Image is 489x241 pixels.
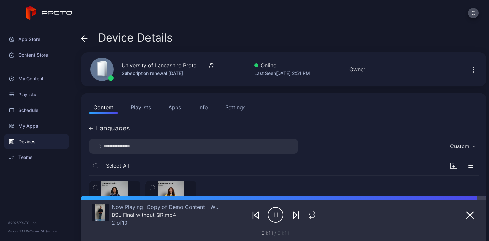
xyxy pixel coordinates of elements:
[4,71,69,87] a: My Content
[4,102,69,118] a: Schedule
[122,61,207,69] div: University of Lancashire Proto Luma
[89,101,118,114] button: Content
[4,134,69,149] a: Devices
[8,229,30,233] span: Version 1.12.0 •
[126,101,156,114] button: Playlists
[225,103,245,111] div: Settings
[349,65,365,73] div: Owner
[4,87,69,102] a: Playlists
[112,219,220,226] div: 2 of 10
[8,220,65,225] div: © 2025 PROTO, Inc.
[106,162,129,170] span: Select All
[144,204,247,210] span: Copy of Demo Content - Without Sound
[261,230,273,236] span: 01:11
[30,229,57,233] a: Terms Of Service
[112,212,220,218] div: BSL Final without QR.mp4
[221,101,250,114] button: Settings
[194,101,212,114] button: Info
[468,8,479,18] button: C
[96,125,130,131] div: Languages
[98,31,173,44] span: Device Details
[4,149,69,165] a: Teams
[450,143,469,149] div: Custom
[4,118,69,134] a: My Apps
[278,230,289,236] span: 01:11
[274,230,276,236] span: /
[198,103,208,111] div: Info
[254,69,310,77] div: Last Seen [DATE] 2:51 PM
[447,139,479,154] button: Custom
[4,47,69,63] a: Content Store
[254,61,310,69] div: Online
[122,69,214,77] div: Subscription renewal [DATE]
[164,101,186,114] button: Apps
[112,204,220,210] div: Now Playing
[4,31,69,47] a: App Store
